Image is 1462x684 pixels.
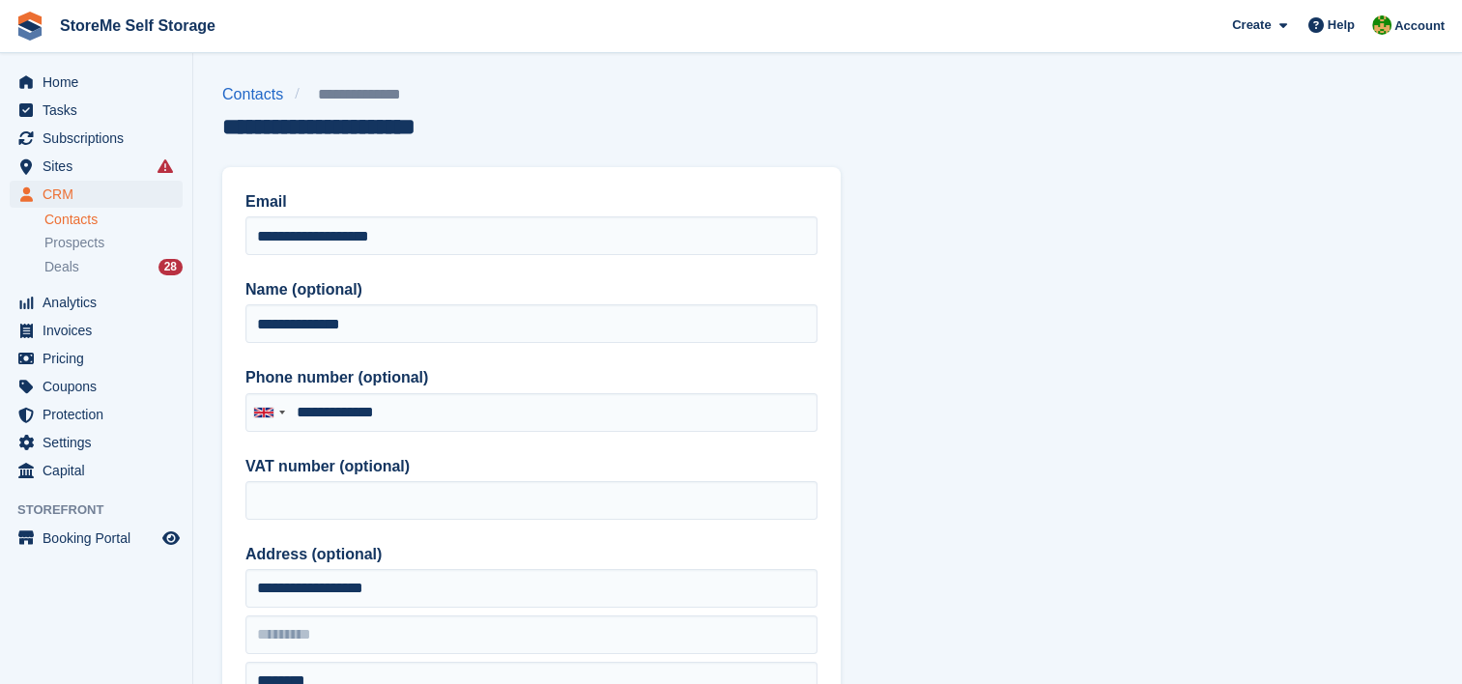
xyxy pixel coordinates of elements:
span: Deals [44,258,79,276]
span: Sites [43,153,158,180]
a: menu [10,181,183,208]
span: Create [1232,15,1271,35]
span: Booking Portal [43,525,158,552]
label: Address (optional) [245,543,817,566]
div: United Kingdom: +44 [246,394,291,431]
a: menu [10,317,183,344]
a: menu [10,525,183,552]
span: Account [1394,16,1445,36]
span: Capital [43,457,158,484]
span: CRM [43,181,158,208]
span: Settings [43,429,158,456]
span: Coupons [43,373,158,400]
a: menu [10,457,183,484]
a: Deals 28 [44,257,183,277]
a: Prospects [44,233,183,253]
a: menu [10,401,183,428]
span: Analytics [43,289,158,316]
a: menu [10,345,183,372]
span: Pricing [43,345,158,372]
a: StoreMe Self Storage [52,10,223,42]
label: VAT number (optional) [245,455,817,478]
span: Subscriptions [43,125,158,152]
label: Email [245,190,817,214]
a: menu [10,373,183,400]
label: Phone number (optional) [245,366,817,389]
img: StorMe [1372,15,1391,35]
a: Preview store [159,527,183,550]
a: menu [10,125,183,152]
a: menu [10,69,183,96]
nav: breadcrumbs [222,83,454,106]
span: Home [43,69,158,96]
span: Invoices [43,317,158,344]
div: 28 [158,259,183,275]
span: Protection [43,401,158,428]
span: Prospects [44,234,104,252]
a: menu [10,153,183,180]
a: menu [10,97,183,124]
a: menu [10,289,183,316]
label: Name (optional) [245,278,817,301]
i: Smart entry sync failures have occurred [158,158,173,174]
span: Help [1328,15,1355,35]
img: stora-icon-8386f47178a22dfd0bd8f6a31ec36ba5ce8667c1dd55bd0f319d3a0aa187defe.svg [15,12,44,41]
a: menu [10,429,183,456]
span: Tasks [43,97,158,124]
a: Contacts [222,83,295,106]
a: Contacts [44,211,183,229]
span: Storefront [17,500,192,520]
